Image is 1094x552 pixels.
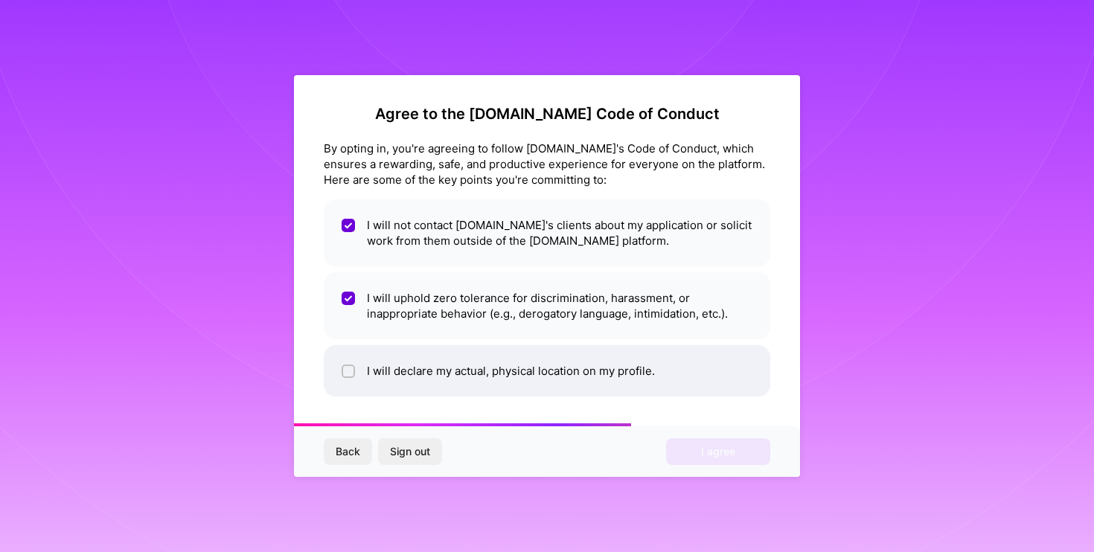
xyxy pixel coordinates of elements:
[324,199,770,266] li: I will not contact [DOMAIN_NAME]'s clients about my application or solicit work from them outside...
[324,141,770,187] div: By opting in, you're agreeing to follow [DOMAIN_NAME]'s Code of Conduct, which ensures a rewardin...
[336,444,360,459] span: Back
[324,105,770,123] h2: Agree to the [DOMAIN_NAME] Code of Conduct
[324,345,770,397] li: I will declare my actual, physical location on my profile.
[378,438,442,465] button: Sign out
[390,444,430,459] span: Sign out
[324,438,372,465] button: Back
[324,272,770,339] li: I will uphold zero tolerance for discrimination, harassment, or inappropriate behavior (e.g., der...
